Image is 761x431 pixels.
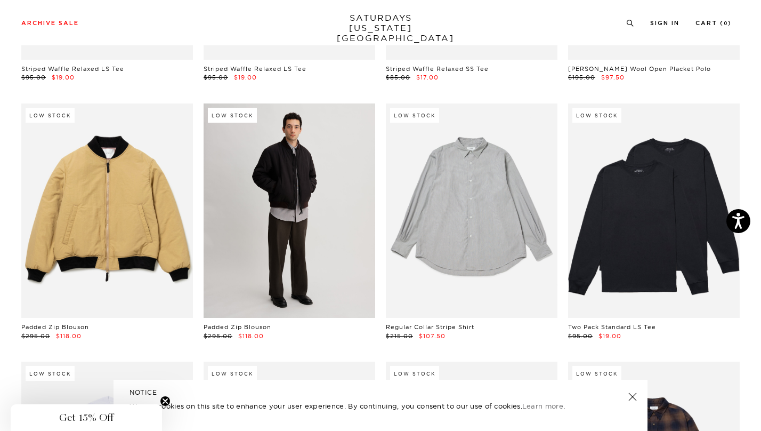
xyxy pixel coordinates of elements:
[568,74,595,81] span: $195.00
[568,332,593,340] span: $95.00
[204,323,271,331] a: Padded Zip Blouson
[11,404,162,431] div: Get 15% OffClose teaser
[21,65,124,73] a: Striped Waffle Relaxed LS Tee
[386,65,489,73] a: Striped Waffle Relaxed SS Tee
[568,65,711,73] a: [PERSON_NAME] Wool Open Placket Polo
[208,366,257,381] div: Low Stock
[52,74,75,81] span: $19.00
[56,332,82,340] span: $118.00
[160,396,171,406] button: Close teaser
[21,20,79,26] a: Archive Sale
[568,323,656,331] a: Two Pack Standard LS Tee
[390,108,439,123] div: Low Stock
[204,332,232,340] span: $295.00
[416,74,439,81] span: $17.00
[129,388,632,397] h5: NOTICE
[21,74,46,81] span: $95.00
[724,21,728,26] small: 0
[419,332,446,340] span: $107.50
[204,74,228,81] span: $95.00
[650,20,679,26] a: Sign In
[26,366,75,381] div: Low Stock
[59,411,114,424] span: Get 15% Off
[21,332,50,340] span: $295.00
[386,332,413,340] span: $215.00
[204,65,306,73] a: Striped Waffle Relaxed LS Tee
[208,108,257,123] div: Low Stock
[598,332,621,340] span: $19.00
[572,366,621,381] div: Low Stock
[390,366,439,381] div: Low Stock
[695,20,732,26] a: Cart (0)
[337,13,425,43] a: SATURDAYS[US_STATE][GEOGRAPHIC_DATA]
[522,402,563,410] a: Learn more
[234,74,257,81] span: $19.00
[21,323,89,331] a: Padded Zip Blouson
[386,323,474,331] a: Regular Collar Stripe Shirt
[26,108,75,123] div: Low Stock
[238,332,264,340] span: $118.00
[129,401,594,411] p: We use cookies on this site to enhance your user experience. By continuing, you consent to our us...
[572,108,621,123] div: Low Stock
[386,74,410,81] span: $85.00
[601,74,625,81] span: $97.50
